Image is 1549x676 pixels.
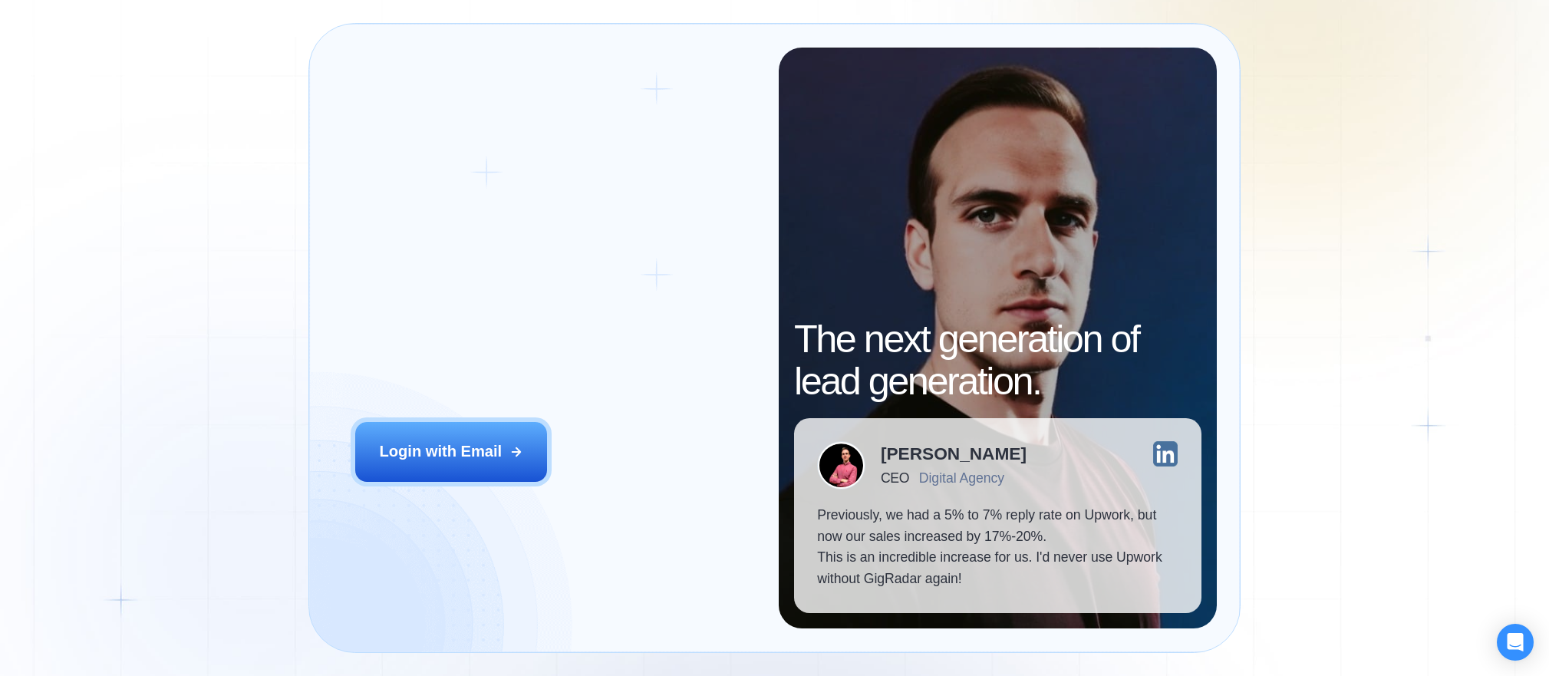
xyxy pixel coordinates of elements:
[881,445,1027,463] div: [PERSON_NAME]
[379,441,502,463] div: Login with Email
[817,505,1178,590] p: Previously, we had a 5% to 7% reply rate on Upwork, but now our sales increased by 17%-20%. This ...
[355,422,547,482] button: Login with Email
[919,470,1004,486] div: Digital Agency
[1497,624,1534,661] div: Open Intercom Messenger
[881,470,909,486] div: CEO
[794,318,1201,403] h2: The next generation of lead generation.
